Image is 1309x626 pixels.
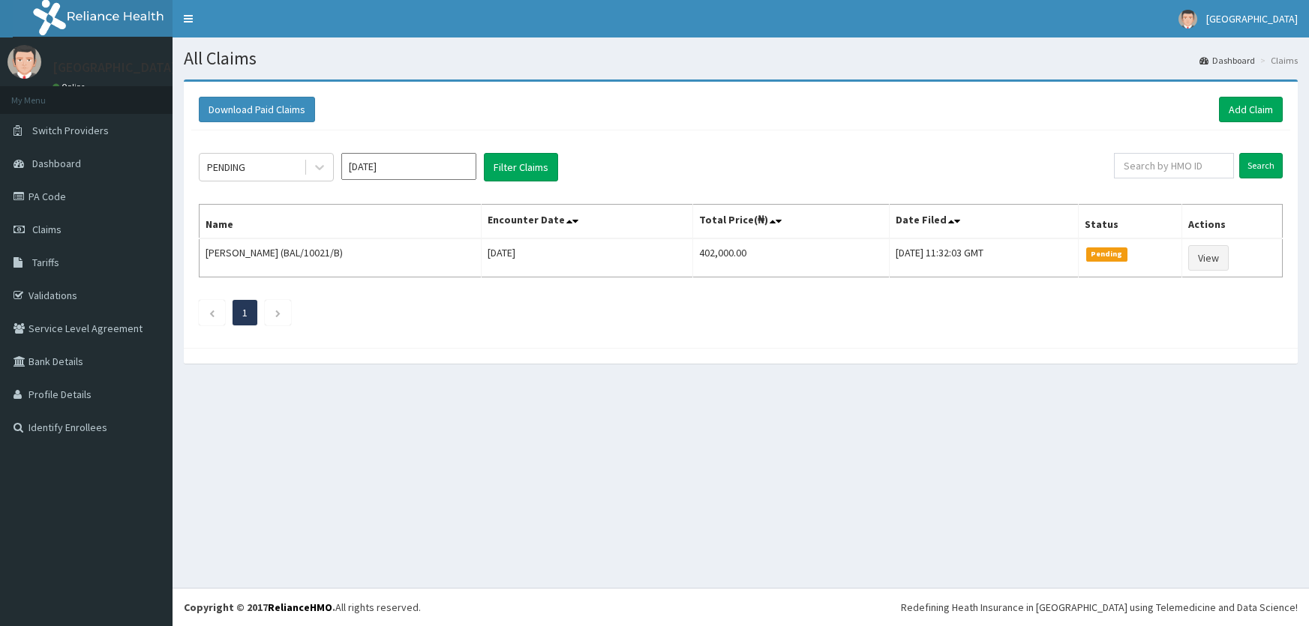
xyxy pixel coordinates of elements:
[242,306,248,319] a: Page 1 is your current page
[53,61,176,74] p: [GEOGRAPHIC_DATA]
[484,153,558,181] button: Filter Claims
[1256,54,1298,67] li: Claims
[1114,153,1234,178] input: Search by HMO ID
[693,205,889,239] th: Total Price(₦)
[693,238,889,277] td: 402,000.00
[199,97,315,122] button: Download Paid Claims
[1239,153,1283,178] input: Search
[207,160,245,175] div: PENDING
[341,153,476,180] input: Select Month and Year
[901,600,1298,615] div: Redefining Heath Insurance in [GEOGRAPHIC_DATA] using Telemedicine and Data Science!
[53,82,89,92] a: Online
[184,601,335,614] strong: Copyright © 2017 .
[8,45,41,79] img: User Image
[32,256,59,269] span: Tariffs
[482,238,693,277] td: [DATE]
[1078,205,1181,239] th: Status
[209,306,215,319] a: Previous page
[184,49,1298,68] h1: All Claims
[32,223,62,236] span: Claims
[1206,12,1298,25] span: [GEOGRAPHIC_DATA]
[889,205,1078,239] th: Date Filed
[275,306,281,319] a: Next page
[268,601,332,614] a: RelianceHMO
[32,124,109,137] span: Switch Providers
[1188,245,1229,271] a: View
[889,238,1078,277] td: [DATE] 11:32:03 GMT
[200,238,482,277] td: [PERSON_NAME] (BAL/10021/B)
[173,588,1309,626] footer: All rights reserved.
[1086,247,1127,261] span: Pending
[1178,10,1197,28] img: User Image
[32,157,81,170] span: Dashboard
[1219,97,1283,122] a: Add Claim
[482,205,693,239] th: Encounter Date
[200,205,482,239] th: Name
[1182,205,1283,239] th: Actions
[1199,54,1255,67] a: Dashboard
